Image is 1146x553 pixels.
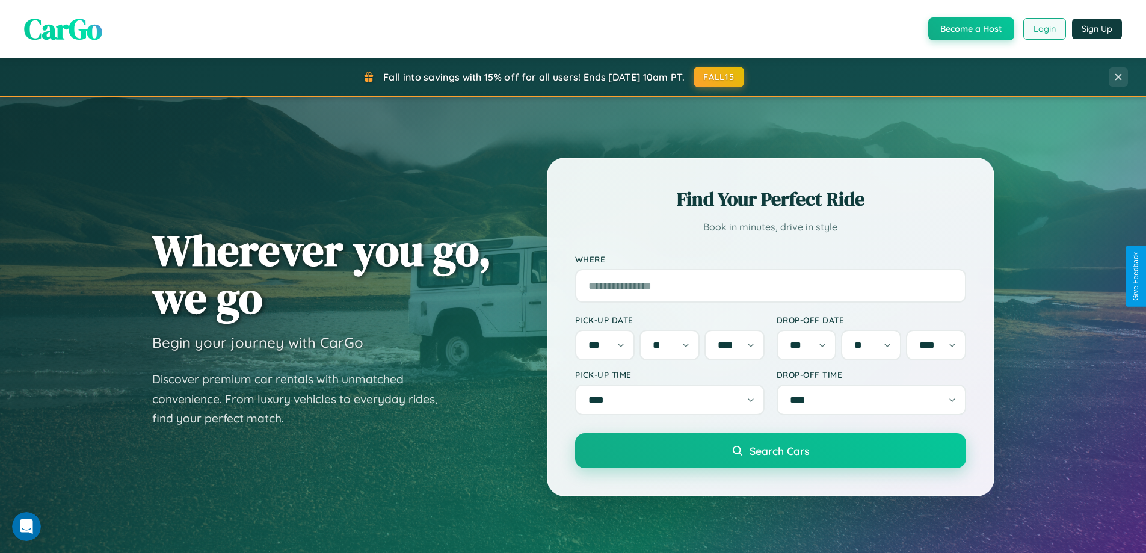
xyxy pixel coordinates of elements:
h1: Wherever you go, we go [152,226,491,321]
span: CarGo [24,9,102,49]
label: Where [575,254,966,264]
button: Become a Host [928,17,1014,40]
label: Drop-off Date [777,315,966,325]
button: Sign Up [1072,19,1122,39]
div: Give Feedback [1132,252,1140,301]
h3: Begin your journey with CarGo [152,333,363,351]
button: Login [1023,18,1066,40]
button: FALL15 [694,67,744,87]
label: Drop-off Time [777,369,966,380]
span: Search Cars [750,444,809,457]
h2: Find Your Perfect Ride [575,186,966,212]
span: Fall into savings with 15% off for all users! Ends [DATE] 10am PT. [383,71,685,83]
label: Pick-up Date [575,315,765,325]
button: Search Cars [575,433,966,468]
iframe: Intercom live chat [12,512,41,541]
p: Discover premium car rentals with unmatched convenience. From luxury vehicles to everyday rides, ... [152,369,453,428]
p: Book in minutes, drive in style [575,218,966,236]
label: Pick-up Time [575,369,765,380]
